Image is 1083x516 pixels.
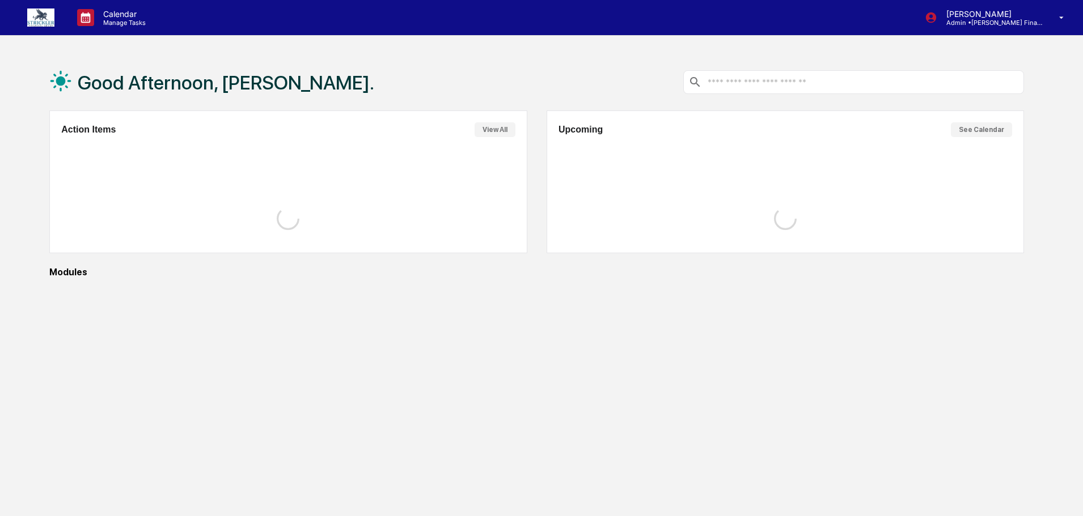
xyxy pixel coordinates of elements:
img: logo [27,8,54,27]
p: Admin • [PERSON_NAME] Financial Group [937,19,1043,27]
button: See Calendar [951,122,1012,137]
h1: Good Afternoon, [PERSON_NAME]. [78,71,374,94]
h2: Upcoming [559,125,603,135]
p: Calendar [94,9,151,19]
div: Modules [49,267,1024,278]
h2: Action Items [61,125,116,135]
button: View All [475,122,515,137]
p: Manage Tasks [94,19,151,27]
p: [PERSON_NAME] [937,9,1043,19]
